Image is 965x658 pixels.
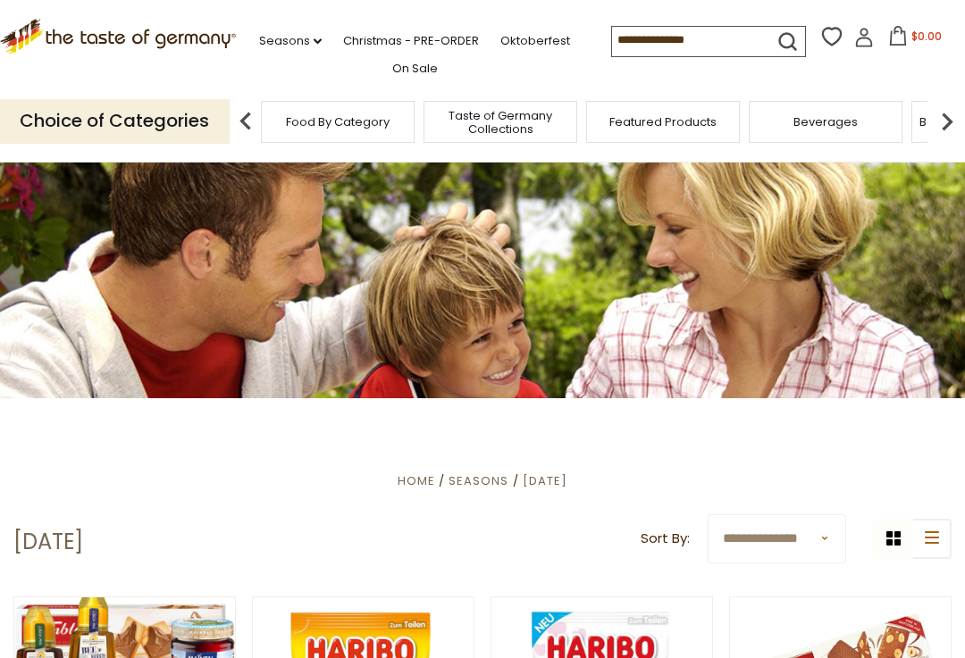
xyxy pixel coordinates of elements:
[449,472,508,489] a: Seasons
[609,115,717,129] a: Featured Products
[343,31,479,51] a: Christmas - PRE-ORDER
[259,31,322,51] a: Seasons
[398,472,435,489] a: Home
[911,29,942,44] span: $0.00
[500,31,570,51] a: Oktoberfest
[429,109,572,136] a: Taste of Germany Collections
[13,529,83,555] h1: [DATE]
[523,472,567,489] a: [DATE]
[392,59,438,79] a: On Sale
[286,115,390,129] a: Food By Category
[228,104,264,139] img: previous arrow
[641,528,690,550] label: Sort By:
[793,115,858,129] a: Beverages
[929,104,965,139] img: next arrow
[877,26,953,53] button: $0.00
